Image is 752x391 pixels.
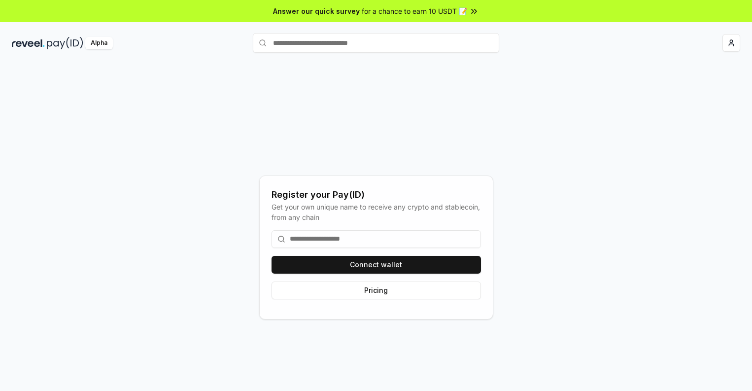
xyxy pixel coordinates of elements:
div: Register your Pay(ID) [272,188,481,202]
button: Connect wallet [272,256,481,274]
div: Get your own unique name to receive any crypto and stablecoin, from any chain [272,202,481,222]
img: pay_id [47,37,83,49]
img: reveel_dark [12,37,45,49]
span: Answer our quick survey [273,6,360,16]
button: Pricing [272,282,481,299]
span: for a chance to earn 10 USDT 📝 [362,6,467,16]
div: Alpha [85,37,113,49]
